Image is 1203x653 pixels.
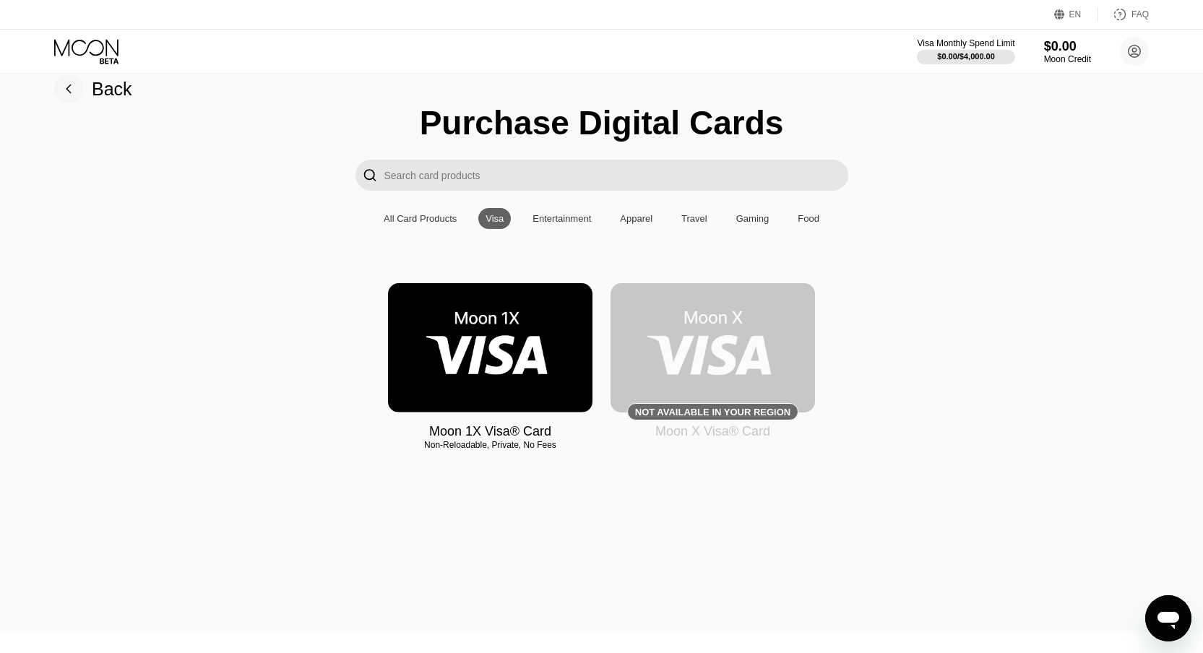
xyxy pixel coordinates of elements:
[1098,7,1149,22] div: FAQ
[420,103,784,142] div: Purchase Digital Cards
[798,213,819,224] div: Food
[1044,54,1091,64] div: Moon Credit
[655,424,770,439] div: Moon X Visa® Card
[681,213,707,224] div: Travel
[486,213,504,224] div: Visa
[525,208,598,229] div: Entertainment
[1044,39,1091,54] div: $0.00
[937,52,995,61] div: $0.00 / $4,000.00
[1145,595,1191,641] iframe: Button to launch messaging window
[388,440,592,450] div: Non-Reloadable, Private, No Fees
[620,213,652,224] div: Apparel
[1054,7,1098,22] div: EN
[674,208,715,229] div: Travel
[478,208,511,229] div: Visa
[532,213,591,224] div: Entertainment
[1131,9,1149,20] div: FAQ
[635,407,790,418] div: Not available in your region
[1044,39,1091,64] div: $0.00Moon Credit
[376,208,464,229] div: All Card Products
[729,208,777,229] div: Gaming
[54,74,132,103] div: Back
[384,213,457,224] div: All Card Products
[355,160,384,191] div: 
[611,283,815,412] div: Not available in your region
[736,213,769,224] div: Gaming
[1069,9,1082,20] div: EN
[429,424,551,439] div: Moon 1X Visa® Card
[92,79,132,100] div: Back
[917,38,1014,48] div: Visa Monthly Spend Limit
[613,208,660,229] div: Apparel
[790,208,827,229] div: Food
[384,160,848,191] input: Search card products
[363,167,377,183] div: 
[917,38,1014,64] div: Visa Monthly Spend Limit$0.00/$4,000.00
